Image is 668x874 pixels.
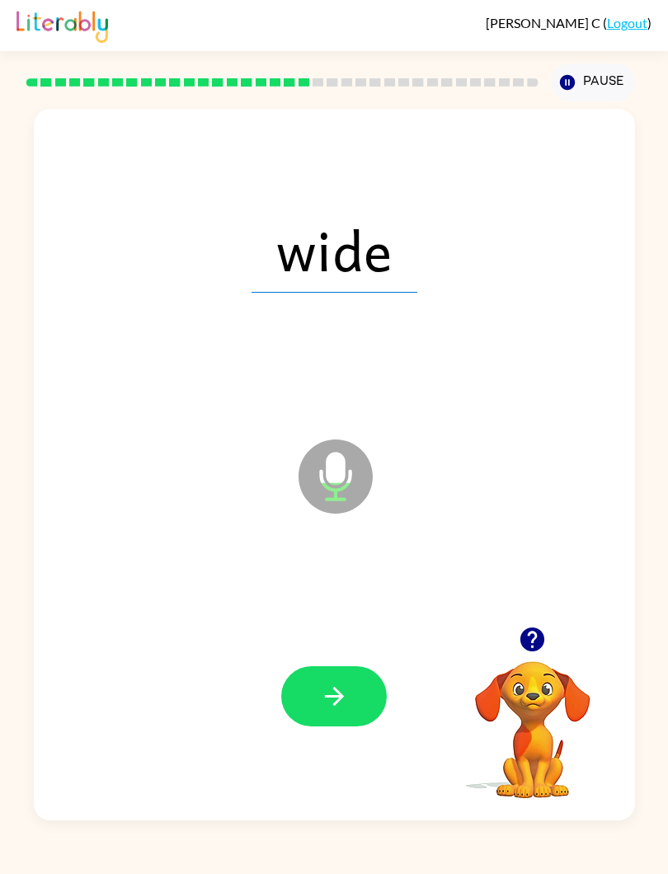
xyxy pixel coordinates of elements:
[486,15,652,31] div: ( )
[486,15,603,31] span: [PERSON_NAME] C
[450,636,615,801] video: Your browser must support playing .mp4 files to use Literably. Please try using another browser.
[252,207,417,293] span: wide
[607,15,647,31] a: Logout
[551,63,635,101] button: Pause
[16,7,108,43] img: Literably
